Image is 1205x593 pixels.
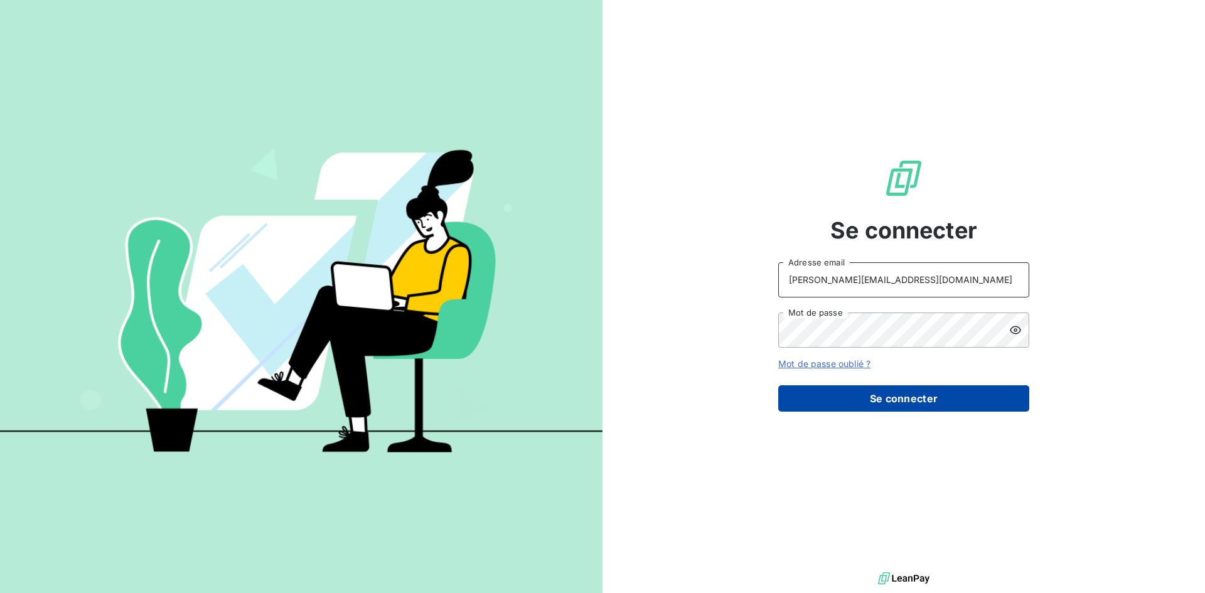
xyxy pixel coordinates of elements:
[778,358,870,369] a: Mot de passe oublié ?
[884,158,924,198] img: Logo LeanPay
[878,569,929,588] img: logo
[830,213,977,247] span: Se connecter
[778,385,1029,412] button: Se connecter
[778,262,1029,297] input: placeholder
